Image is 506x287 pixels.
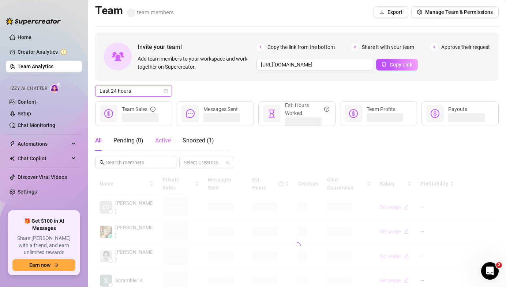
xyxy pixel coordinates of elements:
div: Pending ( 0 ) [113,136,143,145]
a: Content [18,99,36,105]
a: Chat Monitoring [18,122,55,128]
span: 1 [256,43,265,51]
span: download [379,9,385,15]
span: Copy the link from the bottom [267,43,335,51]
span: Izzy AI Chatter [10,85,47,92]
span: Active [155,137,171,144]
img: AI Chatter [50,82,61,93]
span: message [186,109,195,118]
span: Add team members to your workspace and work together on Supercreator. [138,55,254,71]
span: Automations [18,138,70,150]
span: Chat Copilot [18,153,70,164]
span: dollar-circle [349,109,358,118]
span: 🎁 Get $100 in AI Messages [12,218,75,232]
img: Chat Copilot [10,156,14,161]
span: dollar-circle [431,109,439,118]
span: Snoozed ( 1 ) [183,137,214,144]
span: calendar [164,89,168,93]
span: Share [PERSON_NAME] with a friend, and earn unlimited rewards [12,235,75,256]
span: Copy Link [390,62,412,68]
input: Search members [106,158,166,167]
span: Share it with your team [362,43,414,51]
span: Team Profits [367,106,396,112]
div: Team Sales [122,105,155,113]
span: thunderbolt [10,141,15,147]
span: Manage Team & Permissions [425,9,493,15]
span: Payouts [448,106,467,112]
span: 2 [351,43,359,51]
span: Export [387,9,402,15]
span: loading [293,242,301,249]
span: team members [127,9,174,16]
h2: Team [95,4,174,18]
a: Discover Viral Videos [18,174,67,180]
iframe: Intercom live chat [481,262,499,280]
a: Creator Analytics exclamation-circle [18,46,76,58]
span: Approve their request [441,43,490,51]
span: dollar-circle [104,109,113,118]
div: Est. Hours Worked [285,101,329,117]
span: Earn now [29,262,50,268]
span: 2 [496,262,502,268]
a: Settings [18,189,37,195]
span: Messages Sent [203,106,238,112]
span: Invite your team! [138,42,256,51]
span: team [226,160,230,165]
button: Earn nowarrow-right [12,259,75,271]
span: copy [382,62,387,67]
button: Export [374,6,408,18]
span: info-circle [150,105,155,113]
span: question-circle [324,101,329,117]
a: Home [18,34,31,40]
span: Last 24 hours [100,85,168,96]
a: Setup [18,111,31,116]
span: setting [417,9,422,15]
button: Manage Team & Permissions [411,6,499,18]
button: Copy Link [376,59,418,70]
span: search [100,160,105,165]
div: All [95,136,102,145]
a: Team Analytics [18,64,53,69]
span: hourglass [267,109,276,118]
span: 3 [430,43,438,51]
span: arrow-right [53,263,59,268]
img: logo-BBDzfeDw.svg [6,18,61,25]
